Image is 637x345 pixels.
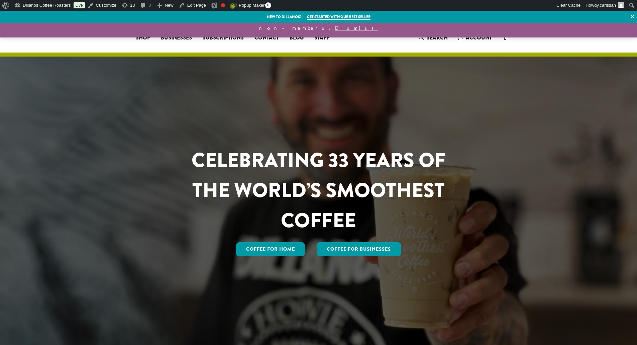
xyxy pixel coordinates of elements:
span: Staff [314,34,329,42]
a: Coffee For Businesses [317,242,401,256]
span: Shop [136,34,150,42]
span: Contact [254,34,279,42]
a: Get started with our best seller [307,14,370,20]
span: carissah [600,3,616,8]
h1: CELEBRATING 33 YEARS OF THE WORLD’S SMOOTHEST COFFEE [172,145,465,236]
a: Coffee for Home [236,242,305,256]
span: Search [427,34,448,41]
a: × [628,11,637,23]
a: Dismiss [335,24,378,31]
span: Businesses [161,34,192,42]
span: Blog [290,34,304,42]
a: Search [413,32,453,43]
a: Staff [309,32,335,43]
a: Live [74,2,85,8]
span: Account [466,34,492,41]
a: Shop [130,32,155,43]
span: Subscriptions [203,34,244,42]
div: Focus keyphrase not set [221,3,225,7]
span: 0 [265,2,271,8]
